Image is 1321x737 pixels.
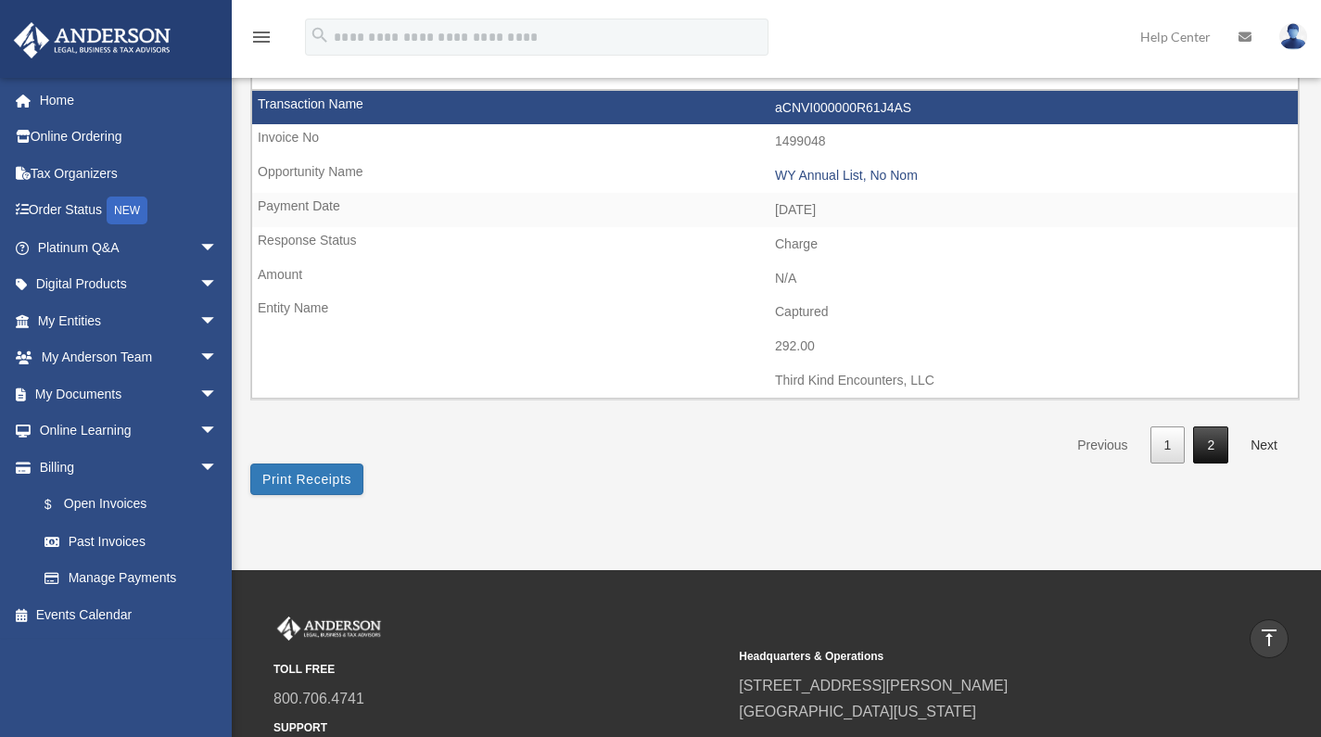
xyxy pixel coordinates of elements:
span: arrow_drop_down [199,229,236,267]
small: Headquarters & Operations [739,647,1191,667]
img: User Pic [1279,23,1307,50]
span: arrow_drop_down [199,302,236,340]
span: arrow_drop_down [199,375,236,413]
a: Online Learningarrow_drop_down [13,413,246,450]
td: Charge [252,227,1298,262]
a: Next [1237,426,1291,464]
img: Anderson Advisors Platinum Portal [273,616,385,641]
a: 800.706.4741 [273,691,364,706]
td: 292.00 [252,329,1298,364]
img: Anderson Advisors Platinum Portal [8,22,176,58]
span: arrow_drop_down [199,266,236,304]
a: $Open Invoices [26,486,246,524]
td: N/A [252,261,1298,297]
a: Order StatusNEW [13,192,246,230]
a: menu [250,32,273,48]
i: menu [250,26,273,48]
span: $ [55,493,64,516]
a: Platinum Q&Aarrow_drop_down [13,229,246,266]
a: Tax Organizers [13,155,246,192]
a: Online Ordering [13,119,246,156]
div: WY Annual List, No Nom [775,168,1289,184]
td: Captured [252,295,1298,330]
a: My Entitiesarrow_drop_down [13,302,246,339]
a: Home [13,82,246,119]
i: search [310,25,330,45]
a: 2 [1193,426,1228,464]
a: Previous [1063,426,1141,464]
span: arrow_drop_down [199,339,236,377]
button: Print Receipts [250,464,363,495]
a: Events Calendar [13,596,246,633]
span: arrow_drop_down [199,449,236,487]
td: 1499048 [252,124,1298,159]
div: NEW [107,197,147,224]
td: [DATE] [252,193,1298,228]
span: arrow_drop_down [199,413,236,451]
a: Billingarrow_drop_down [13,449,246,486]
i: vertical_align_top [1258,627,1280,649]
a: 1 [1150,426,1186,464]
a: My Anderson Teamarrow_drop_down [13,339,246,376]
td: aCNVI000000R61J4AS [252,91,1298,126]
a: Manage Payments [26,560,246,597]
a: My Documentsarrow_drop_down [13,375,246,413]
a: vertical_align_top [1250,619,1289,658]
td: Third Kind Encounters, LLC [252,363,1298,399]
a: [GEOGRAPHIC_DATA][US_STATE] [739,704,976,719]
small: TOLL FREE [273,660,726,680]
a: [STREET_ADDRESS][PERSON_NAME] [739,678,1008,693]
a: Past Invoices [26,523,236,560]
a: Digital Productsarrow_drop_down [13,266,246,303]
